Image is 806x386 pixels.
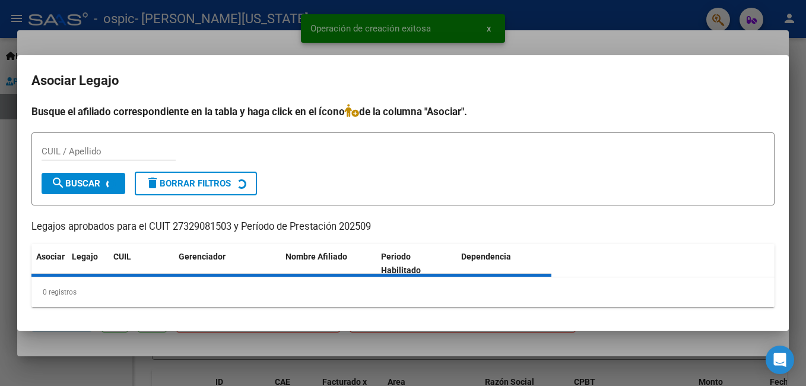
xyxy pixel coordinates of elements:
[113,252,131,261] span: CUIL
[461,252,511,261] span: Dependencia
[135,172,257,195] button: Borrar Filtros
[766,346,794,374] div: Open Intercom Messenger
[174,244,281,283] datatable-header-cell: Gerenciador
[31,69,775,92] h2: Asociar Legajo
[109,244,174,283] datatable-header-cell: CUIL
[179,252,226,261] span: Gerenciador
[51,176,65,190] mat-icon: search
[285,252,347,261] span: Nombre Afiliado
[145,176,160,190] mat-icon: delete
[31,220,775,235] p: Legajos aprobados para el CUIT 27329081503 y Período de Prestación 202509
[31,277,775,307] div: 0 registros
[36,252,65,261] span: Asociar
[281,244,376,283] datatable-header-cell: Nombre Afiliado
[31,244,67,283] datatable-header-cell: Asociar
[381,252,421,275] span: Periodo Habilitado
[31,104,775,119] h4: Busque el afiliado correspondiente en la tabla y haga click en el ícono de la columna "Asociar".
[376,244,456,283] datatable-header-cell: Periodo Habilitado
[72,252,98,261] span: Legajo
[145,178,231,189] span: Borrar Filtros
[42,173,125,194] button: Buscar
[67,244,109,283] datatable-header-cell: Legajo
[456,244,552,283] datatable-header-cell: Dependencia
[51,178,100,189] span: Buscar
